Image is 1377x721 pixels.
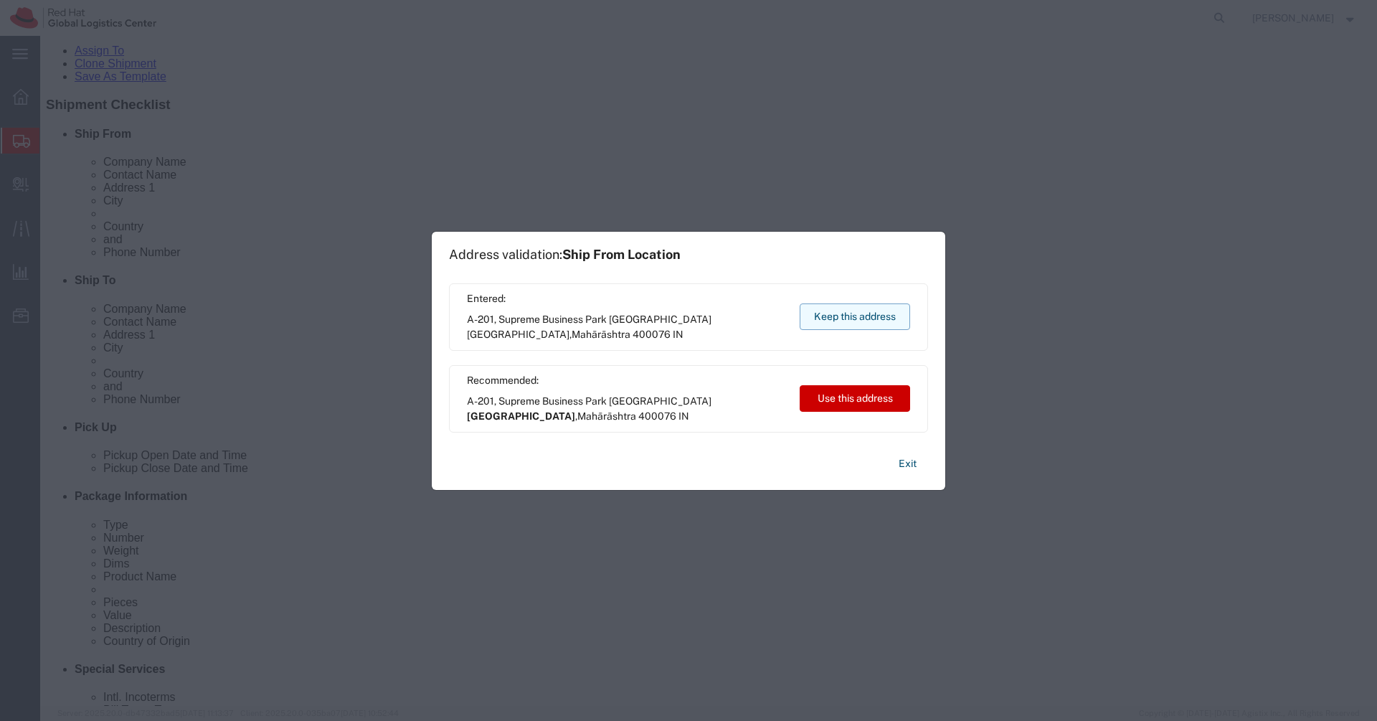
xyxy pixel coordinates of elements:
[800,385,910,412] button: Use this address
[572,329,630,340] span: Mahārāshtra
[562,247,681,262] span: Ship From Location
[467,373,786,388] span: Recommended:
[467,312,786,342] span: A-201, Supreme Business Park [GEOGRAPHIC_DATA] ,
[633,329,671,340] span: 400076
[467,329,569,340] span: [GEOGRAPHIC_DATA]
[449,247,681,263] h1: Address validation:
[800,303,910,330] button: Keep this address
[638,410,676,422] span: 400076
[467,410,575,422] span: [GEOGRAPHIC_DATA]
[577,410,636,422] span: Mahārāshtra
[467,291,786,306] span: Entered:
[673,329,683,340] span: IN
[467,394,786,424] span: A-201, Supreme Business Park [GEOGRAPHIC_DATA] ,
[678,410,689,422] span: IN
[887,451,928,476] button: Exit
